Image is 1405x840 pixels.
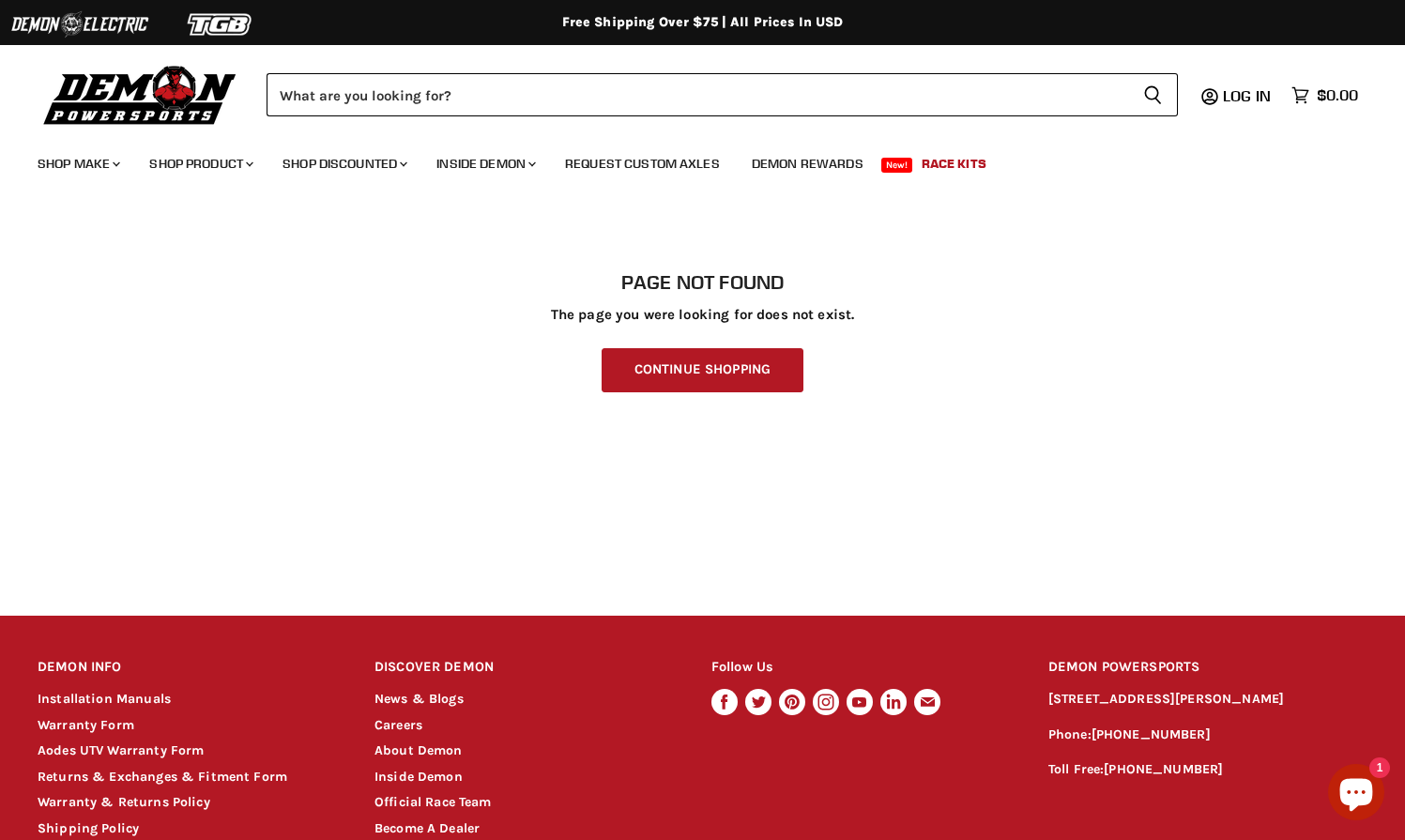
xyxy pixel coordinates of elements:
[374,717,422,733] a: Careers
[38,742,204,758] a: Aodes UTV Warranty Form
[9,7,150,42] img: Demon Electric Logo 2
[38,769,287,785] a: Returns & Exchanges & Fitment Form
[38,61,243,128] img: Demon Powersports
[374,646,676,690] h2: DISCOVER DEMON
[267,73,1178,116] form: Product
[374,794,492,810] a: Official Race Team
[711,646,1013,690] h2: Follow Us
[738,145,878,183] a: Demon Rewards
[23,137,1353,183] ul: Main menu
[38,307,1367,323] p: The page you were looking for does not exist.
[38,646,339,690] h2: DEMON INFO
[38,820,139,836] a: Shipping Policy
[374,691,464,707] a: News & Blogs
[374,769,463,785] a: Inside Demon
[1317,86,1358,104] span: $0.00
[1128,73,1178,116] button: Search
[1282,82,1367,109] a: $0.00
[1322,764,1390,825] inbox-online-store-chat: Shopify online store chat
[38,271,1367,294] h1: Page not found
[38,717,134,733] a: Warranty Form
[1048,689,1367,710] p: [STREET_ADDRESS][PERSON_NAME]
[374,820,480,836] a: Become A Dealer
[1104,761,1223,777] a: [PHONE_NUMBER]
[374,742,463,758] a: About Demon
[38,794,210,810] a: Warranty & Returns Policy
[267,73,1128,116] input: Search
[135,145,265,183] a: Shop Product
[1092,726,1211,742] a: [PHONE_NUMBER]
[38,691,171,707] a: Installation Manuals
[422,145,547,183] a: Inside Demon
[23,145,131,183] a: Shop Make
[551,145,734,183] a: Request Custom Axles
[908,145,1000,183] a: Race Kits
[1048,725,1367,746] p: Phone:
[881,158,913,173] span: New!
[268,145,419,183] a: Shop Discounted
[1214,87,1282,104] a: Log in
[150,7,291,42] img: TGB Logo 2
[1048,759,1367,781] p: Toll Free:
[1223,86,1271,105] span: Log in
[602,348,803,392] a: Continue Shopping
[1048,646,1367,690] h2: DEMON POWERSPORTS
